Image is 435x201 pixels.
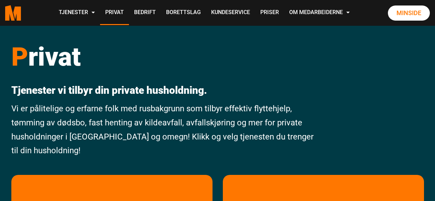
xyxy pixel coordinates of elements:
a: Om Medarbeiderne [284,1,355,25]
span: P [11,42,28,72]
a: Bedrift [129,1,161,25]
a: Borettslag [161,1,206,25]
p: Tjenester vi tilbyr din private husholdning. [11,84,318,97]
a: Priser [255,1,284,25]
a: Privat [100,1,129,25]
a: Tjenester [54,1,100,25]
h1: rivat [11,41,318,72]
a: Kundeservice [206,1,255,25]
a: Minside [388,5,430,21]
p: Vi er pålitelige og erfarne folk med rusbakgrunn som tilbyr effektiv flyttehjelp, tømming av døds... [11,102,318,158]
